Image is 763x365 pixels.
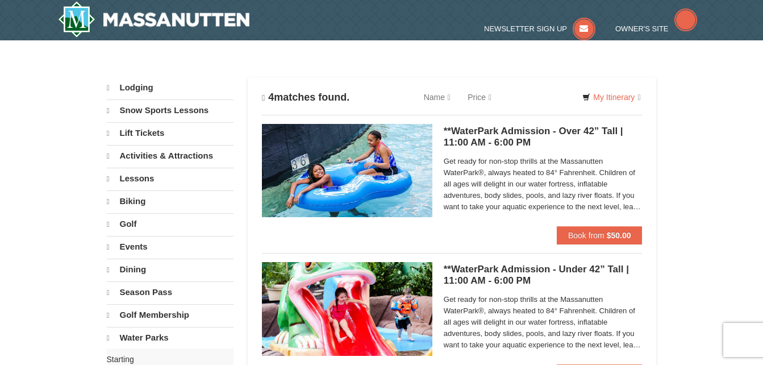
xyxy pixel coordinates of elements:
[107,327,234,349] a: Water Parks
[262,124,432,217] img: 6619917-726-5d57f225.jpg
[459,86,500,109] a: Price
[107,77,234,98] a: Lodging
[107,236,234,258] a: Events
[58,1,250,38] img: Massanutten Resort Logo
[107,168,234,189] a: Lessons
[107,122,234,144] a: Lift Tickets
[615,24,697,33] a: Owner's Site
[484,24,595,33] a: Newsletter Sign Up
[444,126,643,148] h5: **WaterPark Admission - Over 42” Tall | 11:00 AM - 6:00 PM
[107,99,234,121] a: Snow Sports Lessons
[444,156,643,213] span: Get ready for non-stop thrills at the Massanutten WaterPark®, always heated to 84° Fahrenheit. Ch...
[107,304,234,326] a: Golf Membership
[107,281,234,303] a: Season Pass
[107,354,225,365] label: Starting
[107,190,234,212] a: Biking
[575,89,648,106] a: My Itinerary
[107,213,234,235] a: Golf
[415,86,459,109] a: Name
[557,226,643,244] button: Book from $50.00
[58,1,250,38] a: Massanutten Resort
[484,24,567,33] span: Newsletter Sign Up
[444,264,643,287] h5: **WaterPark Admission - Under 42” Tall | 11:00 AM - 6:00 PM
[615,24,669,33] span: Owner's Site
[607,231,631,240] strong: $50.00
[107,145,234,167] a: Activities & Attractions
[107,259,234,280] a: Dining
[262,262,432,355] img: 6619917-738-d4d758dd.jpg
[568,231,604,240] span: Book from
[444,294,643,351] span: Get ready for non-stop thrills at the Massanutten WaterPark®, always heated to 84° Fahrenheit. Ch...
